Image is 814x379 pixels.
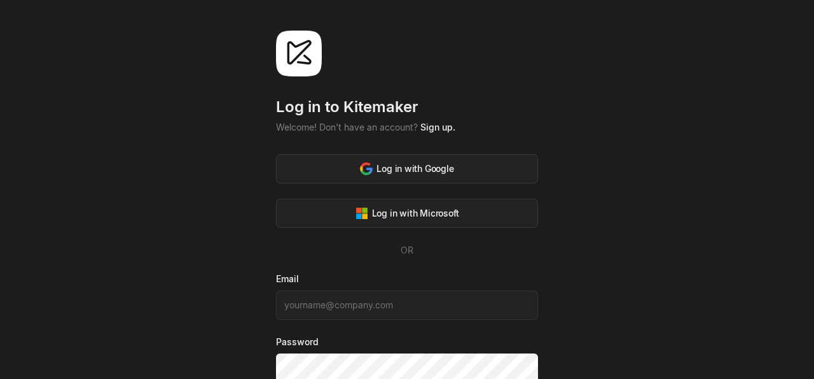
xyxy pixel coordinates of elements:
img: svg%3e [355,207,368,220]
div: Welcome! Don't have an account? [276,120,538,134]
button: Log in with Google [276,154,538,183]
div: Log in with Google [360,162,453,175]
button: Log in with Microsoft [276,199,538,228]
input: yourname@company.com [276,290,538,320]
div: Log in with Microsoft [355,206,459,220]
label: Password [276,335,538,348]
label: Email [276,272,538,285]
img: svg%3e [276,31,322,76]
div: Log in to Kitemaker [276,97,538,118]
div: OR [276,243,538,257]
a: Sign up. [420,122,455,132]
img: svg%3e [360,162,373,175]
